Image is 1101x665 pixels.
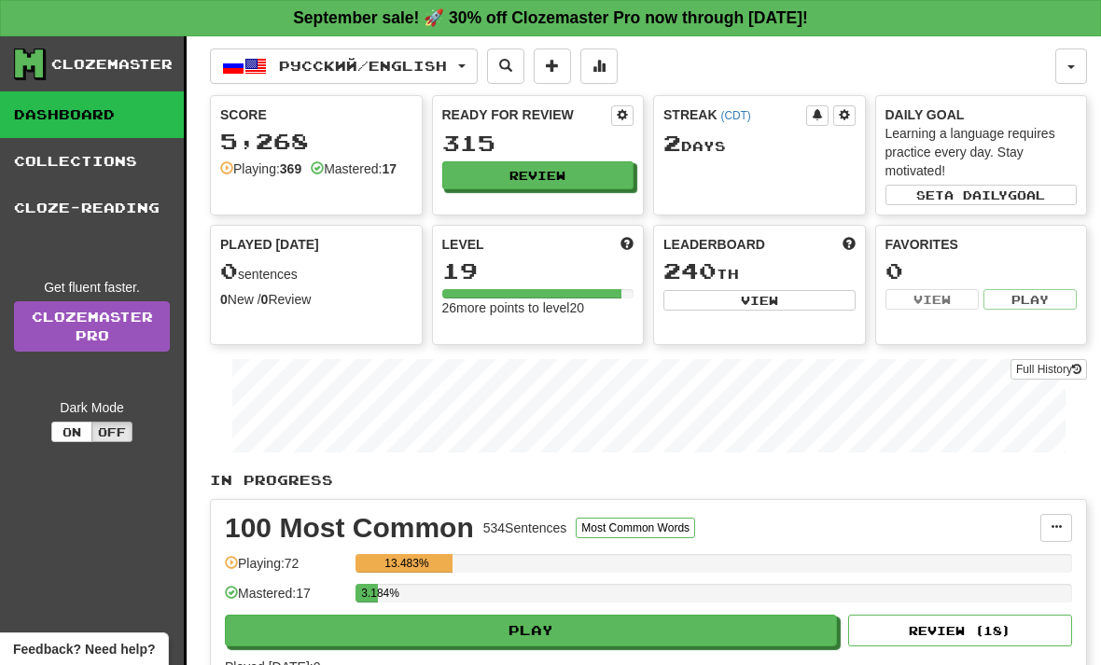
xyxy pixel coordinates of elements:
[534,48,571,84] button: Add sentence to collection
[220,290,412,309] div: New / Review
[663,259,856,284] div: th
[848,615,1072,646] button: Review (18)
[885,235,1078,254] div: Favorites
[1010,359,1087,380] button: Full History
[14,278,170,297] div: Get fluent faster.
[663,105,806,124] div: Streak
[442,132,634,155] div: 315
[280,161,301,176] strong: 369
[382,161,397,176] strong: 17
[663,132,856,156] div: Day s
[442,259,634,283] div: 19
[220,105,412,124] div: Score
[663,290,856,311] button: View
[13,640,155,658] span: Open feedback widget
[720,109,750,122] a: (CDT)
[983,289,1077,310] button: Play
[843,235,856,254] span: This week in points, UTC
[210,471,1087,490] p: In Progress
[576,518,695,538] button: Most Common Words
[220,257,238,284] span: 0
[220,292,228,307] strong: 0
[663,130,681,156] span: 2
[225,554,346,585] div: Playing: 72
[220,259,412,284] div: sentences
[279,58,447,74] span: Русский / English
[442,298,634,317] div: 26 more points to level 20
[885,105,1078,124] div: Daily Goal
[220,130,412,153] div: 5,268
[220,235,319,254] span: Played [DATE]
[663,235,765,254] span: Leaderboard
[885,185,1078,205] button: Seta dailygoal
[311,159,397,178] div: Mastered:
[14,301,170,352] a: ClozemasterPro
[944,188,1008,201] span: a daily
[225,584,346,615] div: Mastered: 17
[220,159,301,178] div: Playing:
[885,124,1078,180] div: Learning a language requires practice every day. Stay motivated!
[442,105,612,124] div: Ready for Review
[885,289,979,310] button: View
[483,519,567,537] div: 534 Sentences
[442,161,634,189] button: Review
[361,584,378,603] div: 3.184%
[620,235,634,254] span: Score more points to level up
[487,48,524,84] button: Search sentences
[442,235,484,254] span: Level
[663,257,717,284] span: 240
[885,259,1078,283] div: 0
[91,422,132,442] button: Off
[210,48,478,84] button: Русский/English
[361,554,452,573] div: 13.483%
[51,55,173,74] div: Clozemaster
[225,514,474,542] div: 100 Most Common
[51,422,92,442] button: On
[225,615,837,646] button: Play
[580,48,618,84] button: More stats
[261,292,269,307] strong: 0
[293,8,808,27] strong: September sale! 🚀 30% off Clozemaster Pro now through [DATE]!
[14,398,170,417] div: Dark Mode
